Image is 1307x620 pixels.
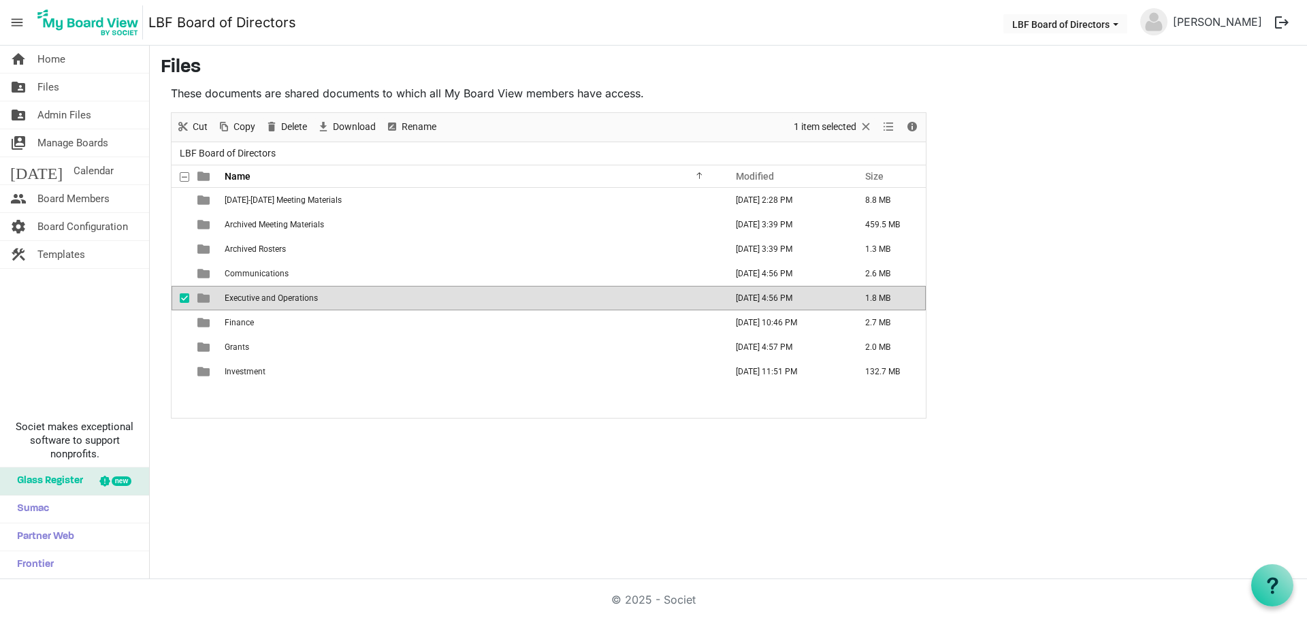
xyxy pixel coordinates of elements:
td: checkbox [172,310,189,335]
span: Frontier [10,551,54,578]
div: Copy [212,113,260,142]
button: Cut [174,118,210,135]
span: folder_shared [10,74,27,101]
span: Modified [736,171,774,182]
button: logout [1268,8,1296,37]
td: checkbox [172,286,189,310]
button: Download [314,118,378,135]
td: 2.7 MB is template cell column header Size [851,310,926,335]
span: Societ makes exceptional software to support nonprofits. [6,420,143,461]
div: Rename [381,113,441,142]
span: LBF Board of Directors [177,145,278,162]
td: is template cell column header type [189,335,221,359]
a: © 2025 - Societ [611,593,696,606]
button: Selection [792,118,875,135]
td: July 24, 2024 4:56 PM column header Modified [722,286,851,310]
button: Copy [215,118,258,135]
td: 2.0 MB is template cell column header Size [851,335,926,359]
a: [PERSON_NAME] [1167,8,1268,35]
td: is template cell column header type [189,261,221,286]
span: Files [37,74,59,101]
td: Executive and Operations is template cell column header Name [221,286,722,310]
span: Cut [191,118,209,135]
span: Templates [37,241,85,268]
div: View [877,113,901,142]
td: Communications is template cell column header Name [221,261,722,286]
td: is template cell column header type [189,237,221,261]
td: Investment is template cell column header Name [221,359,722,384]
td: 2025-2026 Meeting Materials is template cell column header Name [221,188,722,212]
span: Sumac [10,495,49,523]
td: checkbox [172,188,189,212]
span: Download [332,118,377,135]
span: home [10,46,27,73]
td: 2.6 MB is template cell column header Size [851,261,926,286]
span: Archived Meeting Materials [225,220,324,229]
td: checkbox [172,335,189,359]
td: 132.7 MB is template cell column header Size [851,359,926,384]
td: 1.8 MB is template cell column header Size [851,286,926,310]
div: Details [901,113,924,142]
td: 1.3 MB is template cell column header Size [851,237,926,261]
td: 459.5 MB is template cell column header Size [851,212,926,237]
td: is template cell column header type [189,310,221,335]
td: Grants is template cell column header Name [221,335,722,359]
span: Home [37,46,65,73]
td: July 24, 2024 4:56 PM column header Modified [722,261,851,286]
a: My Board View Logo [33,5,148,39]
td: is template cell column header type [189,286,221,310]
p: These documents are shared documents to which all My Board View members have access. [171,85,926,101]
span: Finance [225,318,254,327]
span: menu [4,10,30,35]
span: Board Members [37,185,110,212]
span: Partner Web [10,523,74,551]
span: Executive and Operations [225,293,318,303]
td: checkbox [172,212,189,237]
span: settings [10,213,27,240]
button: Details [903,118,922,135]
span: [DATE]-[DATE] Meeting Materials [225,195,342,205]
button: LBF Board of Directors dropdownbutton [1003,14,1127,33]
span: folder_shared [10,101,27,129]
span: [DATE] [10,157,63,184]
div: Delete [260,113,312,142]
button: Delete [263,118,310,135]
td: July 25, 2025 3:39 PM column header Modified [722,237,851,261]
td: July 25, 2025 3:39 PM column header Modified [722,212,851,237]
span: Investment [225,367,265,376]
span: Glass Register [10,468,83,495]
span: Rename [400,118,438,135]
span: Calendar [74,157,114,184]
h3: Files [161,56,1296,80]
a: LBF Board of Directors [148,9,296,36]
span: Archived Rosters [225,244,286,254]
td: checkbox [172,237,189,261]
td: 8.8 MB is template cell column header Size [851,188,926,212]
td: Archived Meeting Materials is template cell column header Name [221,212,722,237]
span: Admin Files [37,101,91,129]
td: July 14, 2025 11:51 PM column header Modified [722,359,851,384]
span: Size [865,171,884,182]
div: Clear selection [789,113,877,142]
button: View dropdownbutton [880,118,897,135]
td: checkbox [172,359,189,384]
td: Finance is template cell column header Name [221,310,722,335]
span: 1 item selected [792,118,858,135]
span: Copy [232,118,257,135]
img: My Board View Logo [33,5,143,39]
span: people [10,185,27,212]
span: Manage Boards [37,129,108,157]
span: Board Configuration [37,213,128,240]
span: Communications [225,269,289,278]
span: Grants [225,342,249,352]
td: is template cell column header type [189,359,221,384]
td: February 06, 2025 10:46 PM column header Modified [722,310,851,335]
button: Rename [383,118,439,135]
span: construction [10,241,27,268]
td: July 24, 2024 4:57 PM column header Modified [722,335,851,359]
td: is template cell column header type [189,188,221,212]
span: switch_account [10,129,27,157]
div: new [112,476,131,486]
img: no-profile-picture.svg [1140,8,1167,35]
div: Cut [172,113,212,142]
